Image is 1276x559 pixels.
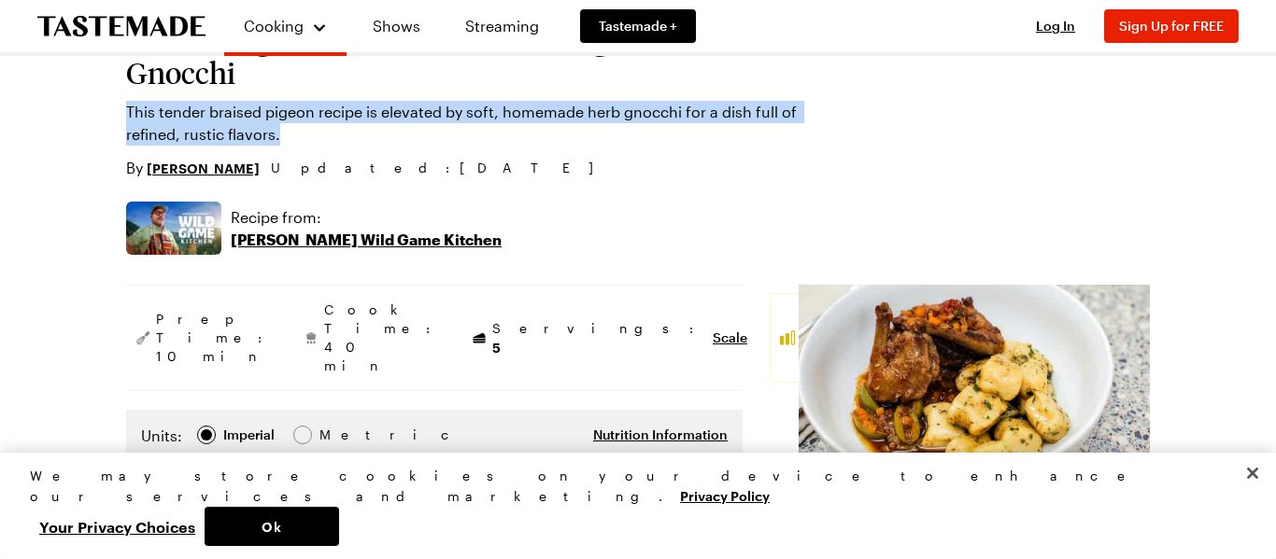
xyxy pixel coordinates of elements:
[799,285,1150,482] img: Recipe image thumbnail
[205,507,339,546] button: Ok
[231,206,502,251] a: Recipe from:[PERSON_NAME] Wild Game Kitchen
[126,157,260,179] p: By
[223,425,276,445] span: Imperial
[231,229,502,251] p: [PERSON_NAME] Wild Game Kitchen
[126,101,845,146] p: This tender braised pigeon recipe is elevated by soft, homemade herb gnocchi for a dish full of r...
[30,466,1230,507] div: We may store cookies on your device to enhance our services and marketing.
[156,310,272,366] span: Prep Time: 10 min
[223,425,275,445] div: Imperial
[319,425,361,445] span: Metric
[141,425,182,447] label: Units:
[593,426,728,444] button: Nutrition Information
[126,22,845,90] h1: Braised Pigeon with Olives and Vinegar and Herbed Gnocchi
[1104,9,1239,43] button: Sign Up for FREE
[147,158,260,178] a: [PERSON_NAME]
[1018,17,1093,35] button: Log In
[244,17,304,35] span: Cooking
[324,300,440,375] span: Cook Time: 40 min
[599,17,677,35] span: Tastemade +
[1232,453,1273,494] button: Close
[580,9,696,43] a: Tastemade +
[231,206,502,229] p: Recipe from:
[37,16,206,37] a: To Tastemade Home Page
[30,507,205,546] button: Your Privacy Choices
[1119,18,1224,34] span: Sign Up for FREE
[1036,18,1075,34] span: Log In
[243,7,328,45] button: Cooking
[713,328,747,347] button: Scale
[30,466,1230,546] div: Privacy
[126,202,221,255] img: Show where recipe is used
[141,425,359,451] div: Imperial Metric
[492,319,703,357] span: Servings:
[319,425,359,445] div: Metric
[492,338,501,356] span: 5
[271,158,612,178] span: Updated : [DATE]
[680,486,770,504] a: More information about your privacy, opens in a new tab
